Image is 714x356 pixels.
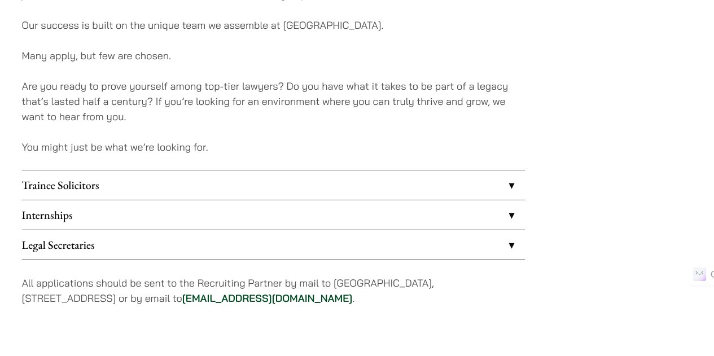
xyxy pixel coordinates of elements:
p: Our success is built on the unique team we assemble at [GEOGRAPHIC_DATA]. [22,17,525,33]
a: Internships [22,200,525,230]
p: You might just be what we’re looking for. [22,139,525,155]
a: [EMAIL_ADDRESS][DOMAIN_NAME] [182,292,353,305]
a: Legal Secretaries [22,230,525,260]
a: Trainee Solicitors [22,170,525,200]
p: Many apply, but few are chosen. [22,48,525,63]
p: All applications should be sent to the Recruiting Partner by mail to [GEOGRAPHIC_DATA], [STREET_A... [22,275,525,306]
p: Are you ready to prove yourself among top-tier lawyers? Do you have what it takes to be part of a... [22,78,525,124]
